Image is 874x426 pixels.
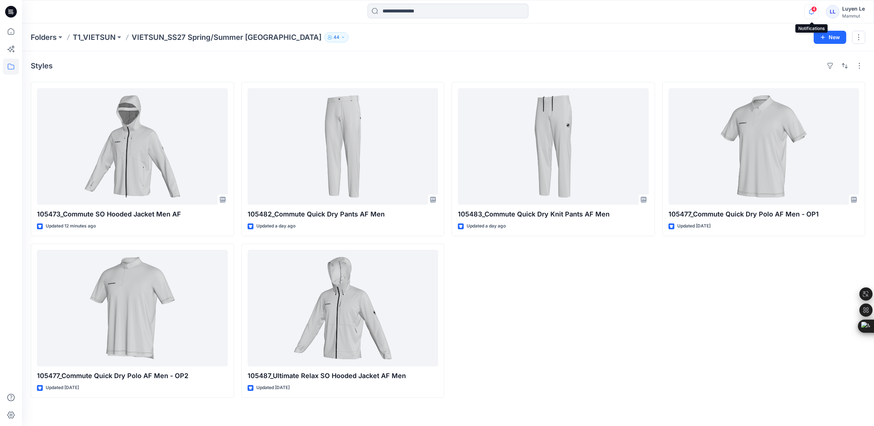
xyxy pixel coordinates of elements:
[842,13,865,19] div: Mammut
[256,384,290,392] p: Updated [DATE]
[334,33,339,41] p: 44
[37,371,228,381] p: 105477_Commute Quick Dry Polo AF Men - OP2
[73,32,116,42] a: T1_VIETSUN
[132,32,321,42] p: VIETSUN_SS27 Spring/Summer [GEOGRAPHIC_DATA]
[37,209,228,219] p: 105473_Commute SO Hooded Jacket Men AF
[458,209,649,219] p: 105483_Commute Quick Dry Knit Pants AF Men
[256,222,295,230] p: Updated a day ago
[46,222,96,230] p: Updated 12 minutes ago
[248,371,438,381] p: 105487_Ultimate Relax SO Hooded Jacket AF Men
[677,222,711,230] p: Updated [DATE]
[458,88,649,205] a: 105483_Commute Quick Dry Knit Pants AF Men
[37,250,228,366] a: 105477_Commute Quick Dry Polo AF Men - OP2
[826,5,839,18] div: LL
[248,88,438,205] a: 105482_Commute Quick Dry Pants AF Men
[324,32,349,42] button: 44
[248,250,438,366] a: 105487_Ultimate Relax SO Hooded Jacket AF Men
[31,32,57,42] a: Folders
[842,4,865,13] div: Luyen Le
[248,209,438,219] p: 105482_Commute Quick Dry Pants AF Men
[31,61,53,70] h4: Styles
[46,384,79,392] p: Updated [DATE]
[668,88,859,205] a: 105477_Commute Quick Dry Polo AF Men - OP1
[37,88,228,205] a: 105473_Commute SO Hooded Jacket Men AF
[467,222,506,230] p: Updated a day ago
[668,209,859,219] p: 105477_Commute Quick Dry Polo AF Men - OP1
[814,31,846,44] button: New
[811,6,817,12] span: 4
